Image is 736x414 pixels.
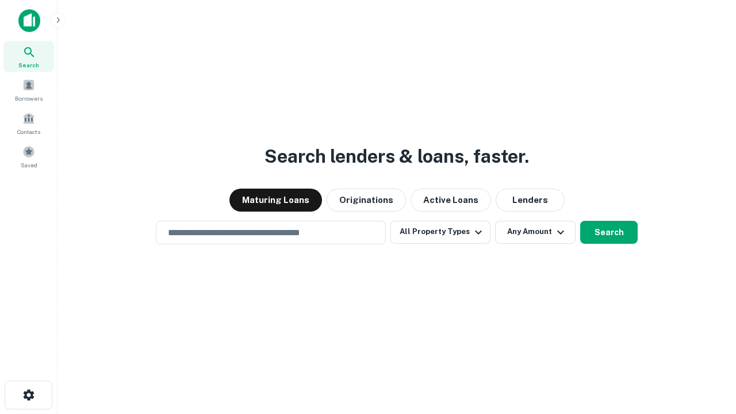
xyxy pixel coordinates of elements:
[390,221,490,244] button: All Property Types
[18,60,39,70] span: Search
[264,143,529,170] h3: Search lenders & loans, faster.
[18,9,40,32] img: capitalize-icon.png
[3,108,54,139] a: Contacts
[580,221,638,244] button: Search
[17,127,40,136] span: Contacts
[495,221,576,244] button: Any Amount
[327,189,406,212] button: Originations
[21,160,37,170] span: Saved
[3,74,54,105] a: Borrowers
[3,141,54,172] a: Saved
[411,189,491,212] button: Active Loans
[3,41,54,72] a: Search
[496,189,565,212] button: Lenders
[229,189,322,212] button: Maturing Loans
[15,94,43,103] span: Borrowers
[678,322,736,377] iframe: Chat Widget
